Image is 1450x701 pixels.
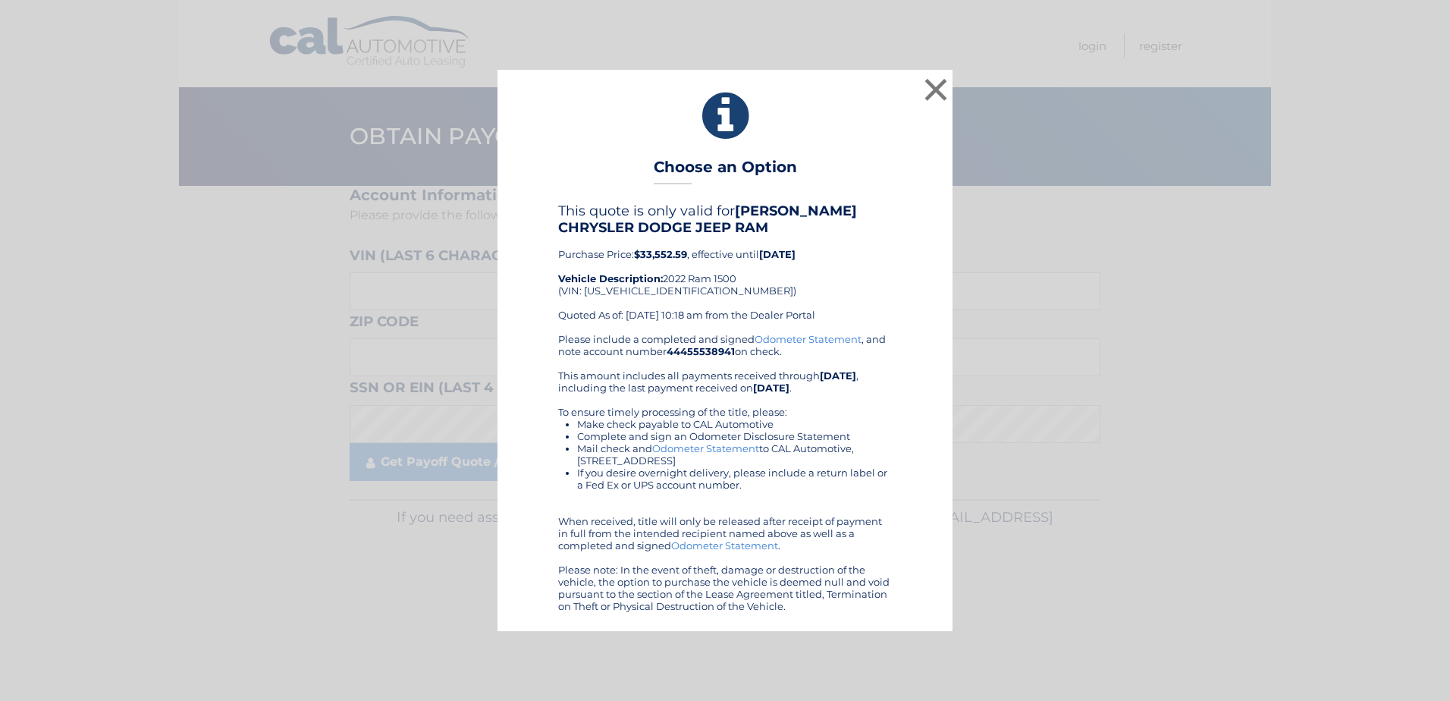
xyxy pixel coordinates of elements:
[921,74,951,105] button: ×
[577,467,892,491] li: If you desire overnight delivery, please include a return label or a Fed Ex or UPS account number.
[667,345,735,357] b: 44455538941
[577,442,892,467] li: Mail check and to CAL Automotive, [STREET_ADDRESS]
[820,369,856,382] b: [DATE]
[634,248,687,260] b: $33,552.59
[558,333,892,612] div: Please include a completed and signed , and note account number on check. This amount includes al...
[755,333,862,345] a: Odometer Statement
[577,418,892,430] li: Make check payable to CAL Automotive
[759,248,796,260] b: [DATE]
[558,203,857,236] b: [PERSON_NAME] CHRYSLER DODGE JEEP RAM
[652,442,759,454] a: Odometer Statement
[558,203,892,333] div: Purchase Price: , effective until 2022 Ram 1500 (VIN: [US_VEHICLE_IDENTIFICATION_NUMBER]) Quoted ...
[753,382,789,394] b: [DATE]
[671,539,778,552] a: Odometer Statement
[558,203,892,236] h4: This quote is only valid for
[558,272,663,284] strong: Vehicle Description:
[654,158,797,184] h3: Choose an Option
[577,430,892,442] li: Complete and sign an Odometer Disclosure Statement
